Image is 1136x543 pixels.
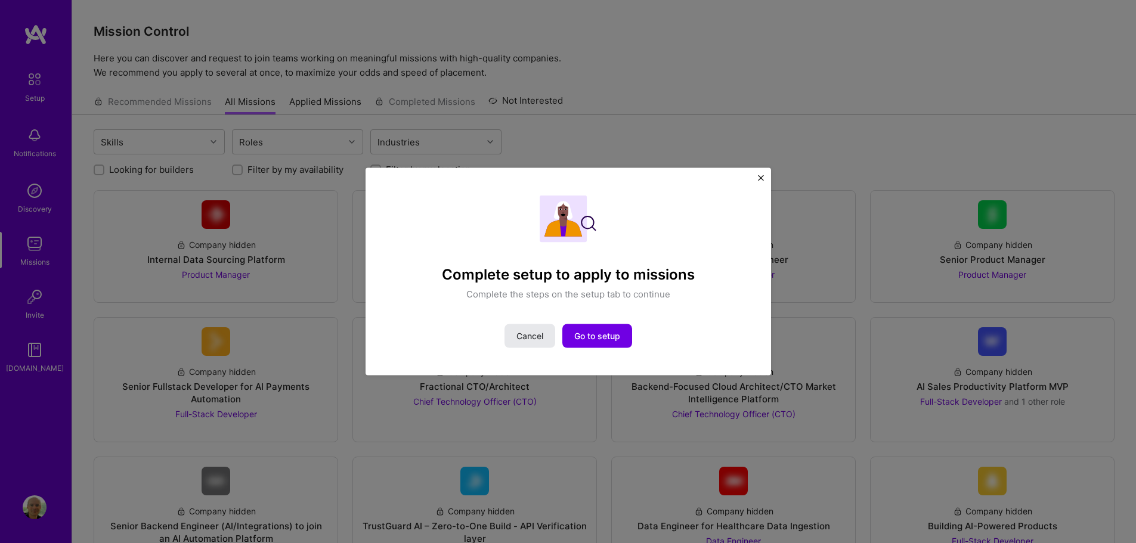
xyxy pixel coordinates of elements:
[574,330,620,342] span: Go to setup
[562,324,632,348] button: Go to setup
[504,324,555,348] button: Cancel
[758,175,764,187] button: Close
[442,266,695,283] h4: Complete setup to apply to missions
[466,288,670,300] p: Complete the steps on the setup tab to continue
[540,195,596,242] img: Complete setup illustration
[516,330,543,342] span: Cancel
